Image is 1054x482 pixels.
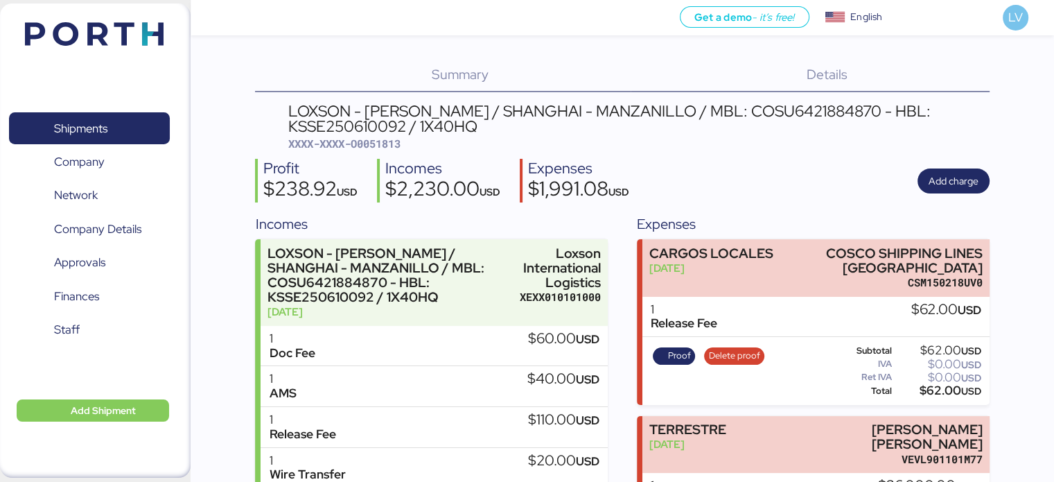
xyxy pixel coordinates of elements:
[269,386,296,401] div: AMS
[649,261,773,275] div: [DATE]
[958,302,981,318] span: USD
[850,10,882,24] div: English
[649,246,773,261] div: CARGOS LOCALES
[807,65,847,83] span: Details
[782,246,983,275] div: COSCO SHIPPING LINES [GEOGRAPHIC_DATA]
[269,413,335,427] div: 1
[895,345,981,356] div: $62.00
[832,386,892,396] div: Total
[576,372,599,387] span: USD
[576,332,599,347] span: USD
[895,372,981,383] div: $0.00
[269,454,345,468] div: 1
[54,152,105,172] span: Company
[9,214,170,246] a: Company Details
[255,214,607,234] div: Incomes
[651,302,717,317] div: 1
[576,413,599,428] span: USD
[263,159,358,179] div: Profit
[269,467,345,482] div: Wire Transfer
[649,437,726,451] div: [DATE]
[528,332,599,347] div: $60.00
[709,348,760,363] span: Delete proof
[961,385,981,397] span: USD
[54,219,141,239] span: Company Details
[269,372,296,386] div: 1
[527,372,599,387] div: $40.00
[1008,8,1022,26] span: LV
[269,332,315,346] div: 1
[782,452,983,467] div: VEVL901101M77
[17,399,169,422] button: Add Shipment
[54,252,105,273] span: Approvals
[520,290,601,304] div: XEXX010101000
[668,348,691,363] span: Proof
[432,65,489,83] span: Summary
[54,185,98,205] span: Network
[520,246,601,290] div: Loxson International Logistics
[199,6,222,30] button: Menu
[528,454,599,469] div: $20.00
[54,119,107,139] span: Shipments
[649,422,726,437] div: TERRESTRE
[528,159,629,179] div: Expenses
[895,386,981,396] div: $62.00
[9,281,170,313] a: Finances
[608,185,629,198] span: USD
[288,103,990,135] div: LOXSON - [PERSON_NAME] / SHANGHAI - MANZANILLO / MBL: COSU6421884870 - HBL: KSSE250610092 / 1X40HQ
[637,214,989,234] div: Expenses
[832,372,892,382] div: Ret IVA
[929,173,978,189] span: Add charge
[288,137,401,150] span: XXXX-XXXX-O0051813
[385,179,500,203] div: $2,230.00
[54,286,99,307] span: Finances
[782,422,983,451] div: [PERSON_NAME] [PERSON_NAME]
[71,402,136,419] span: Add Shipment
[651,316,717,331] div: Release Fee
[911,302,981,318] div: $62.00
[961,345,981,357] span: USD
[704,347,764,365] button: Delete proof
[480,185,500,198] span: USD
[917,169,990,193] button: Add charge
[9,180,170,212] a: Network
[832,346,892,356] div: Subtotal
[267,246,513,305] div: LOXSON - [PERSON_NAME] / SHANGHAI - MANZANILLO / MBL: COSU6421884870 - HBL: KSSE250610092 / 1X40HQ
[269,427,335,442] div: Release Fee
[267,304,513,319] div: [DATE]
[832,359,892,369] div: IVA
[9,247,170,279] a: Approvals
[263,179,358,203] div: $238.92
[337,185,358,198] span: USD
[961,372,981,384] span: USD
[9,314,170,346] a: Staff
[9,112,170,144] a: Shipments
[9,146,170,178] a: Company
[269,346,315,361] div: Doc Fee
[653,347,696,365] button: Proof
[895,359,981,370] div: $0.00
[528,179,629,203] div: $1,991.08
[385,159,500,179] div: Incomes
[782,275,983,290] div: CSM150218UV0
[576,454,599,469] span: USD
[528,413,599,428] div: $110.00
[961,359,981,371] span: USD
[54,320,80,340] span: Staff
